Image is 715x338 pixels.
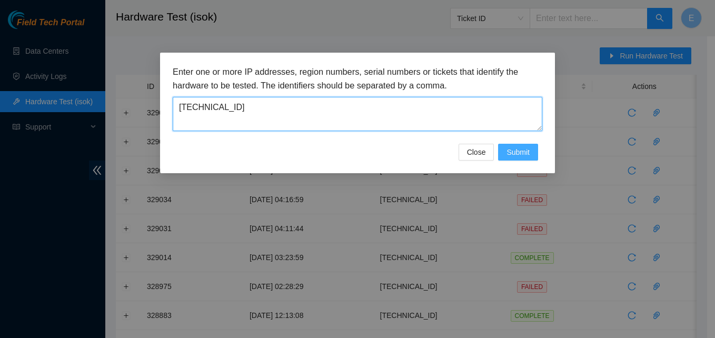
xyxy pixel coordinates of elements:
[467,146,486,158] span: Close
[507,146,530,158] span: Submit
[459,144,494,161] button: Close
[173,97,542,131] textarea: [TECHNICAL_ID]
[173,65,542,92] h3: Enter one or more IP addresses, region numbers, serial numbers or tickets that identify the hardw...
[498,144,538,161] button: Submit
